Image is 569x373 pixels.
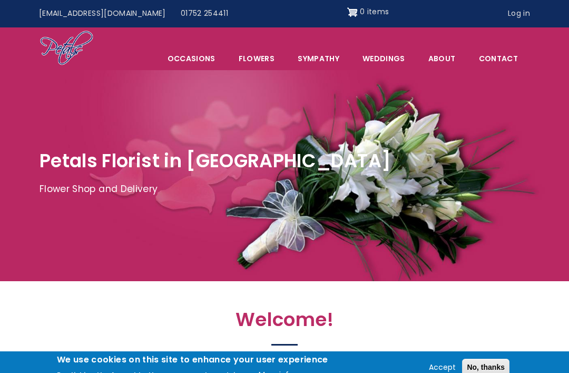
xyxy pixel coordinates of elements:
a: [EMAIL_ADDRESS][DOMAIN_NAME] [32,4,173,24]
a: Contact [468,47,529,70]
p: Flower Shop and Delivery [40,181,529,197]
h2: We use cookies on this site to enhance your user experience [57,354,328,366]
span: Petals Florist in [GEOGRAPHIC_DATA] [40,148,391,174]
span: Occasions [156,47,227,70]
a: Flowers [228,47,286,70]
a: Log in [501,4,537,24]
a: 01752 254411 [173,4,236,24]
a: Sympathy [287,47,350,70]
a: About [417,47,467,70]
span: Weddings [351,47,416,70]
img: Shopping cart [347,4,358,21]
h2: Welcome! [55,309,514,337]
img: Home [40,30,94,67]
a: Shopping cart 0 items [347,4,389,21]
span: 0 items [360,6,389,17]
